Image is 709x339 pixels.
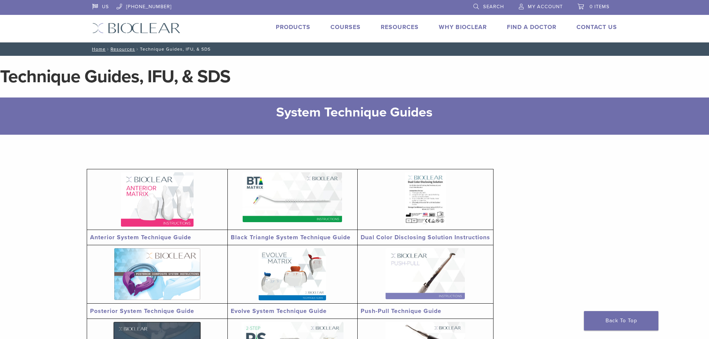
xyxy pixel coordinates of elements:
a: Resources [381,23,419,31]
a: Why Bioclear [439,23,487,31]
span: Search [483,4,504,10]
img: Bioclear [92,23,181,33]
span: / [135,47,140,51]
h2: System Technique Guides [124,103,585,121]
a: Black Triangle System Technique Guide [231,234,351,241]
a: Posterior System Technique Guide [90,307,194,315]
a: Resources [111,47,135,52]
span: 0 items [590,4,610,10]
a: Evolve System Technique Guide [231,307,327,315]
a: Push-Pull Technique Guide [361,307,441,315]
a: Anterior System Technique Guide [90,234,191,241]
a: Find A Doctor [507,23,556,31]
a: Products [276,23,310,31]
a: Home [90,47,106,52]
a: Courses [330,23,361,31]
span: My Account [528,4,563,10]
a: Contact Us [577,23,617,31]
a: Back To Top [584,311,658,330]
nav: Technique Guides, IFU, & SDS [87,42,623,56]
a: Dual Color Disclosing Solution Instructions [361,234,490,241]
span: / [106,47,111,51]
